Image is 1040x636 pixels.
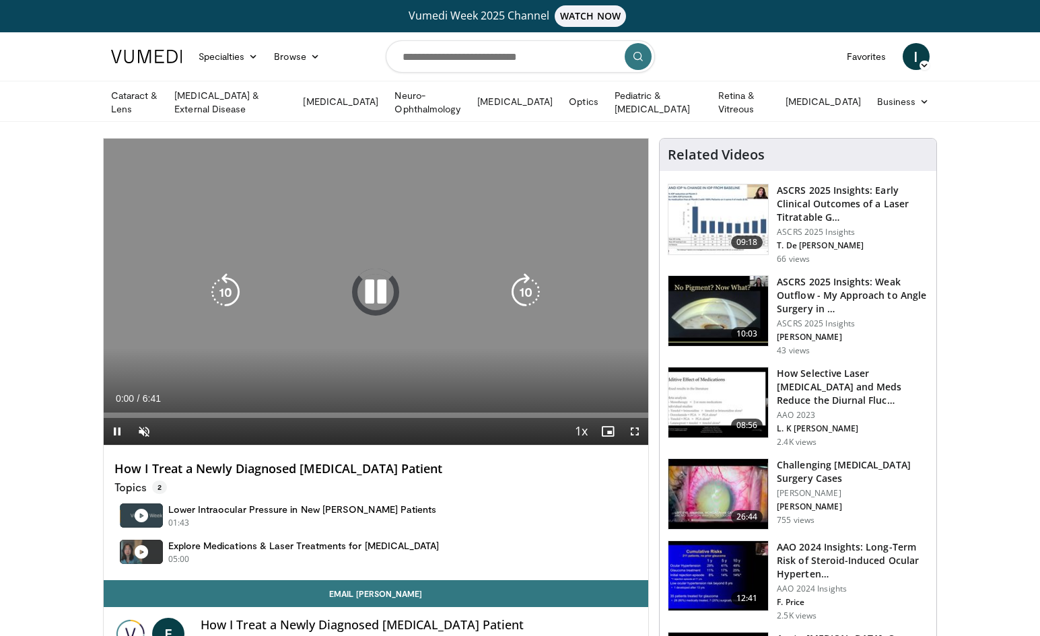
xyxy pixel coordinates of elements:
p: 755 views [777,515,814,526]
img: VuMedi Logo [111,50,182,63]
a: 10:03 ASCRS 2025 Insights: Weak Outflow - My Approach to Angle Surgery in … ASCRS 2025 Insights [... [668,275,928,356]
a: Favorites [839,43,895,70]
a: [MEDICAL_DATA] & External Disease [166,89,295,116]
h3: ASCRS 2025 Insights: Weak Outflow - My Approach to Angle Surgery in … [777,275,928,316]
p: [PERSON_NAME] [777,501,928,512]
input: Search topics, interventions [386,40,655,73]
a: Specialties [190,43,267,70]
p: F. Price [777,597,928,608]
a: 12:41 AAO 2024 Insights: Long-Term Risk of Steroid-Induced Ocular Hyperten… AAO 2024 Insights F. ... [668,540,928,621]
p: Topics [114,481,167,494]
h3: Challenging [MEDICAL_DATA] Surgery Cases [777,458,928,485]
span: 10:03 [731,327,763,341]
p: 66 views [777,254,810,264]
h4: How I Treat a Newly Diagnosed [MEDICAL_DATA] Patient [201,618,638,633]
p: 01:43 [168,517,190,529]
p: AAO 2024 Insights [777,584,928,594]
p: L. K [PERSON_NAME] [777,423,928,434]
p: AAO 2023 [777,410,928,421]
span: 2 [152,481,167,494]
p: ASCRS 2025 Insights [777,227,928,238]
a: Vumedi Week 2025 ChannelWATCH NOW [113,5,928,27]
p: 05:00 [168,553,190,565]
video-js: Video Player [104,139,649,446]
span: 08:56 [731,419,763,432]
p: T. De [PERSON_NAME] [777,240,928,251]
a: Email [PERSON_NAME] [104,580,649,607]
a: Cataract & Lens [103,89,167,116]
img: b8bf30ca-3013-450f-92b0-de11c61660f8.150x105_q85_crop-smart_upscale.jpg [668,184,768,254]
p: [PERSON_NAME] [777,332,928,343]
a: [MEDICAL_DATA] [469,88,561,115]
img: d1bebadf-5ef8-4c82-bd02-47cdd9740fa5.150x105_q85_crop-smart_upscale.jpg [668,541,768,611]
button: Pause [104,418,131,445]
a: 09:18 ASCRS 2025 Insights: Early Clinical Outcomes of a Laser Titratable G… ASCRS 2025 Insights T... [668,184,928,264]
h3: AAO 2024 Insights: Long-Term Risk of Steroid-Induced Ocular Hyperten… [777,540,928,581]
a: 26:44 Challenging [MEDICAL_DATA] Surgery Cases [PERSON_NAME] [PERSON_NAME] 755 views [668,458,928,530]
span: 0:00 [116,393,134,404]
a: [MEDICAL_DATA] [777,88,869,115]
p: [PERSON_NAME] [777,488,928,499]
a: Neuro-Ophthalmology [386,89,469,116]
h4: Related Videos [668,147,765,163]
span: 09:18 [731,236,763,249]
a: Optics [561,88,606,115]
a: Pediatric & [MEDICAL_DATA] [606,89,710,116]
a: I [903,43,930,70]
span: 26:44 [731,510,763,524]
h3: ASCRS 2025 Insights: Early Clinical Outcomes of a Laser Titratable G… [777,184,928,224]
h4: How I Treat a Newly Diagnosed [MEDICAL_DATA] Patient [114,462,638,476]
h4: Lower Intraocular Pressure in New [PERSON_NAME] Patients [168,503,437,516]
div: Progress Bar [104,413,649,418]
img: 05a6f048-9eed-46a7-93e1-844e43fc910c.150x105_q85_crop-smart_upscale.jpg [668,459,768,529]
span: 12:41 [731,592,763,605]
img: 420b1191-3861-4d27-8af4-0e92e58098e4.150x105_q85_crop-smart_upscale.jpg [668,367,768,437]
h3: How Selective Laser [MEDICAL_DATA] and Meds Reduce the Diurnal Fluc… [777,367,928,407]
span: / [137,393,140,404]
button: Fullscreen [621,418,648,445]
a: Browse [266,43,328,70]
a: Retina & Vitreous [710,89,777,116]
button: Unmute [131,418,158,445]
a: 08:56 How Selective Laser [MEDICAL_DATA] and Meds Reduce the Diurnal Fluc… AAO 2023 L. K [PERSON_... [668,367,928,448]
a: Business [869,88,938,115]
img: c4ee65f2-163e-44d3-aede-e8fb280be1de.150x105_q85_crop-smart_upscale.jpg [668,276,768,346]
p: 2.5K views [777,610,817,621]
a: [MEDICAL_DATA] [295,88,386,115]
button: Enable picture-in-picture mode [594,418,621,445]
span: WATCH NOW [555,5,626,27]
h4: Explore Medications & Laser Treatments for [MEDICAL_DATA] [168,540,440,552]
p: 2.4K views [777,437,817,448]
p: ASCRS 2025 Insights [777,318,928,329]
p: 43 views [777,345,810,356]
span: 6:41 [143,393,161,404]
button: Playback Rate [567,418,594,445]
